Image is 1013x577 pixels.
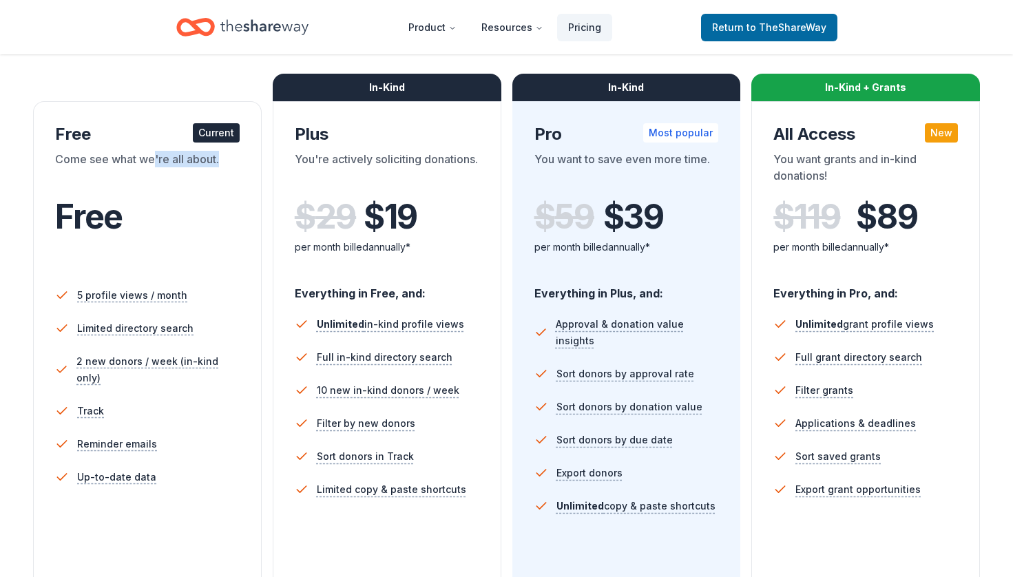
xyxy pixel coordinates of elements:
[534,239,719,255] div: per month billed annually*
[603,198,664,236] span: $ 39
[77,320,194,337] span: Limited directory search
[795,481,921,498] span: Export grant opportunities
[746,21,826,33] span: to TheShareWay
[773,239,958,255] div: per month billed annually*
[273,74,501,101] div: In-Kind
[795,448,881,465] span: Sort saved grants
[193,123,240,143] div: Current
[795,382,853,399] span: Filter grants
[77,469,156,485] span: Up-to-date data
[77,403,104,419] span: Track
[470,14,554,41] button: Resources
[55,123,240,145] div: Free
[556,399,702,415] span: Sort donors by donation value
[77,436,157,452] span: Reminder emails
[643,123,718,143] div: Most popular
[295,239,479,255] div: per month billed annually*
[556,432,673,448] span: Sort donors by due date
[317,415,415,432] span: Filter by new donors
[295,273,479,302] div: Everything in Free, and:
[512,74,741,101] div: In-Kind
[925,123,958,143] div: New
[317,481,466,498] span: Limited copy & paste shortcuts
[176,11,309,43] a: Home
[77,287,187,304] span: 5 profile views / month
[317,318,364,330] span: Unlimited
[795,415,916,432] span: Applications & deadlines
[534,151,719,189] div: You want to save even more time.
[556,316,719,349] span: Approval & donation value insights
[773,151,958,189] div: You want grants and in-kind donations!
[317,448,414,465] span: Sort donors in Track
[773,273,958,302] div: Everything in Pro, and:
[773,123,958,145] div: All Access
[317,318,464,330] span: in-kind profile views
[795,349,922,366] span: Full grant directory search
[317,349,452,366] span: Full in-kind directory search
[795,318,843,330] span: Unlimited
[364,198,417,236] span: $ 19
[856,198,917,236] span: $ 89
[317,382,459,399] span: 10 new in-kind donors / week
[55,196,123,237] span: Free
[76,353,239,386] span: 2 new donors / week (in-kind only)
[795,318,934,330] span: grant profile views
[397,14,468,41] button: Product
[534,273,719,302] div: Everything in Plus, and:
[751,74,980,101] div: In-Kind + Grants
[534,123,719,145] div: Pro
[556,500,604,512] span: Unlimited
[556,500,716,512] span: copy & paste shortcuts
[556,366,694,382] span: Sort donors by approval rate
[712,19,826,36] span: Return
[397,11,612,43] nav: Main
[556,465,623,481] span: Export donors
[295,123,479,145] div: Plus
[295,151,479,189] div: You're actively soliciting donations.
[701,14,837,41] a: Returnto TheShareWay
[557,14,612,41] a: Pricing
[55,151,240,189] div: Come see what we're all about.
